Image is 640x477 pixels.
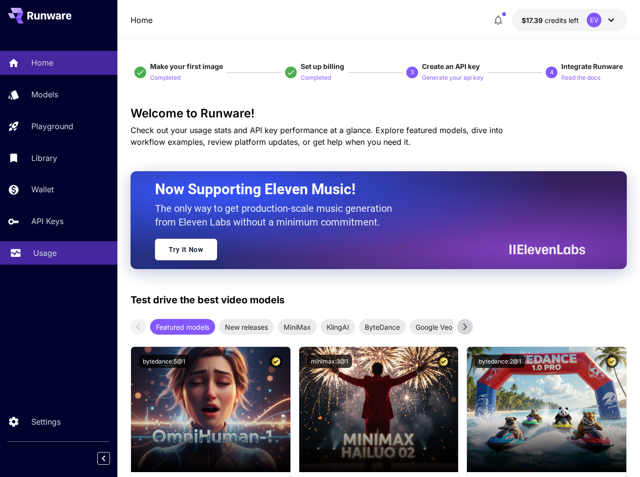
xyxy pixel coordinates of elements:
span: Create an API key [422,62,480,70]
p: Generate your api key [422,73,484,83]
div: $17.39011 [522,15,579,25]
img: alt [131,347,290,472]
nav: breadcrumb [131,14,153,26]
p: Models [31,89,58,100]
h3: Welcome to Runware! [131,107,627,120]
span: $17.39 [522,16,545,24]
button: Certified Model – Vetted for best performance and includes a commercial license. [269,355,283,368]
h2: Now Supporting Eleven Music! [155,180,578,199]
button: bytedance:2@1 [475,355,525,368]
div: EV [587,13,601,27]
img: alt [467,347,626,472]
a: Try It Now [155,239,217,260]
button: Generate your api key [422,71,484,83]
p: Library [31,152,57,164]
p: The only way to get production-scale music generation from Eleven Labs without a minimum commitment. [155,202,399,229]
span: Google Veo [410,322,458,332]
a: Home [131,14,153,26]
div: KlingAI [321,319,355,335]
p: Completed [301,73,331,83]
div: Featured models [150,319,215,335]
span: Integrate Runware [561,62,623,70]
span: Set up billing [301,62,344,70]
button: Collapse sidebar [97,452,110,465]
span: Check out your usage stats and API key performance at a glance. Explore featured models, dive int... [131,125,503,147]
button: Completed [150,71,180,83]
span: New releases [219,322,274,332]
button: $17.39011EV [512,9,627,31]
p: 3 [411,68,414,77]
p: API Keys [31,215,64,227]
span: Featured models [150,322,215,332]
button: Certified Model – Vetted for best performance and includes a commercial license. [605,355,618,368]
button: Certified Model – Vetted for best performance and includes a commercial license. [437,355,450,368]
button: bytedance:5@1 [139,355,189,368]
button: minimax:3@1 [307,355,352,368]
img: alt [299,347,459,472]
span: ByteDance [359,322,406,332]
p: Settings [31,416,61,428]
button: Read the docs [561,71,600,83]
p: Completed [150,73,180,83]
div: Collapse sidebar [105,450,117,467]
span: MiniMax [278,322,317,332]
div: MiniMax [278,319,317,335]
p: Wallet [31,183,54,195]
span: credits left [545,16,579,24]
p: Read the docs [561,73,600,83]
p: Home [31,57,53,68]
button: Completed [301,71,331,83]
p: Usage [33,247,57,259]
p: Test drive the best video models [131,293,285,307]
div: Google Veo [410,319,458,335]
div: ByteDance [359,319,406,335]
span: KlingAI [321,322,355,332]
div: New releases [219,319,274,335]
p: Playground [31,120,73,132]
p: 4 [550,68,553,77]
span: Make your first image [150,62,223,70]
